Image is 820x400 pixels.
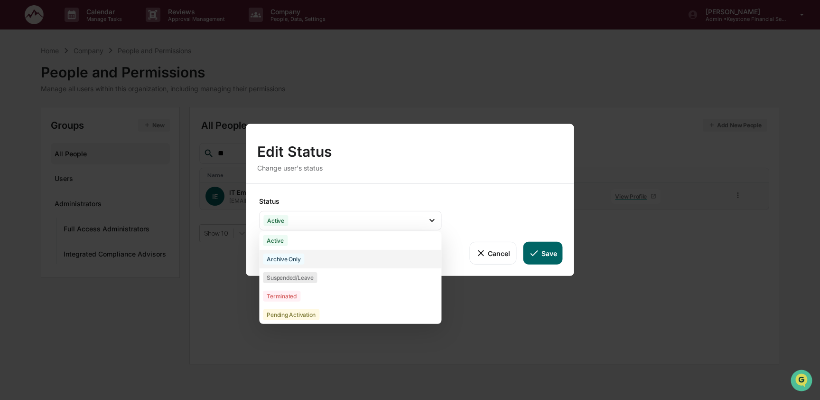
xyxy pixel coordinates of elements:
[259,197,441,205] div: Status
[523,242,562,265] button: Save
[6,116,65,133] a: 🖐️Preclearance
[19,138,60,147] span: Data Lookup
[263,309,319,320] div: Pending Activation
[65,116,121,133] a: 🗄️Attestations
[32,73,156,82] div: Start new chat
[469,242,516,265] button: Cancel
[9,139,17,146] div: 🔎
[19,120,61,129] span: Preclearance
[263,254,304,265] div: Archive Only
[263,235,288,246] div: Active
[6,134,64,151] a: 🔎Data Lookup
[790,369,815,394] iframe: Open customer support
[257,135,562,160] div: Edit Status
[78,120,118,129] span: Attestations
[9,73,27,90] img: 1746055101610-c473b297-6a78-478c-a979-82029cc54cd1
[263,215,288,226] div: Active
[161,76,173,87] button: Start new chat
[94,161,115,168] span: Pylon
[263,272,317,283] div: Suspended/Leave
[9,20,173,35] p: How can we help?
[9,121,17,128] div: 🖐️
[32,82,120,90] div: We're available if you need us!
[263,291,300,302] div: Terminated
[69,121,76,128] div: 🗄️
[67,161,115,168] a: Powered byPylon
[257,164,562,172] div: Change user's status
